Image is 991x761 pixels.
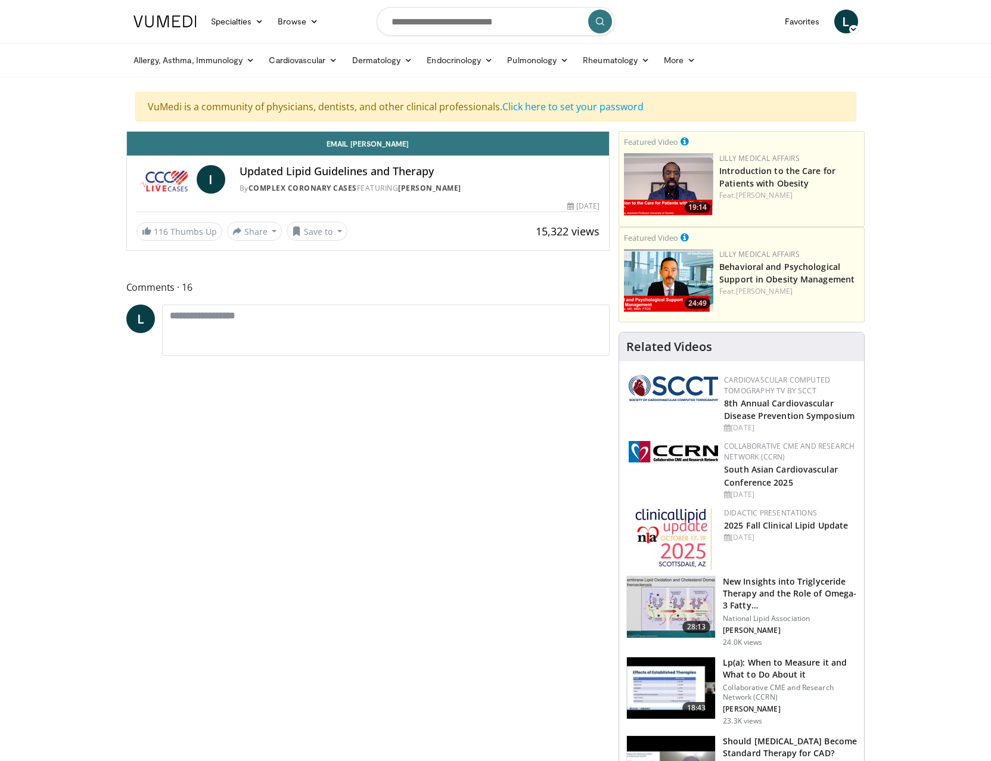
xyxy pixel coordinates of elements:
[736,286,793,296] a: [PERSON_NAME]
[724,520,848,531] a: 2025 Fall Clinical Lipid Update
[719,165,835,189] a: Introduction to the Care for Patients with Obesity
[736,190,793,200] a: [PERSON_NAME]
[724,423,855,433] div: [DATE]
[127,132,610,156] a: Email [PERSON_NAME]
[723,704,857,714] p: [PERSON_NAME]
[287,222,347,241] button: Save to
[126,279,610,295] span: Comments 16
[657,48,703,72] a: More
[626,340,712,354] h4: Related Videos
[345,48,420,72] a: Dermatology
[262,48,344,72] a: Cardiovascular
[629,441,718,462] img: a04ee3ba-8487-4636-b0fb-5e8d268f3737.png.150x105_q85_autocrop_double_scale_upscale_version-0.2.png
[576,48,657,72] a: Rheumatology
[626,657,857,726] a: 18:43 Lp(a): When to Measure it and What to Do About it Collaborative CME and Research Network (C...
[271,10,325,33] a: Browse
[723,657,857,681] h3: Lp(a): When to Measure it and What to Do About it
[197,165,225,194] a: I
[126,48,262,72] a: Allergy, Asthma, Immunology
[724,532,855,543] div: [DATE]
[719,249,800,259] a: Lilly Medical Affairs
[135,92,856,122] div: VuMedi is a community of physicians, dentists, and other clinical professionals.
[629,375,718,401] img: 51a70120-4f25-49cc-93a4-67582377e75f.png.150x105_q85_autocrop_double_scale_upscale_version-0.2.png
[154,226,168,237] span: 116
[240,165,599,178] h4: Updated Lipid Guidelines and Therapy
[500,48,576,72] a: Pulmonology
[204,10,271,33] a: Specialties
[724,508,855,518] div: Didactic Presentations
[624,136,678,147] small: Featured Video
[502,100,644,113] a: Click here to set your password
[724,489,855,500] div: [DATE]
[724,375,830,396] a: Cardiovascular Computed Tomography TV by SCCT
[240,183,599,194] div: By FEATURING
[723,626,857,635] p: [PERSON_NAME]
[723,638,762,647] p: 24.0K views
[685,298,710,309] span: 24:49
[685,202,710,213] span: 19:14
[724,397,855,421] a: 8th Annual Cardiovascular Disease Prevention Symposium
[719,286,859,297] div: Feat.
[624,232,678,243] small: Featured Video
[723,716,762,726] p: 23.3K views
[377,7,615,36] input: Search topics, interventions
[126,305,155,333] a: L
[624,153,713,216] img: acc2e291-ced4-4dd5-b17b-d06994da28f3.png.150x105_q85_crop-smart_upscale.png
[627,657,715,719] img: 7a20132b-96bf-405a-bedd-783937203c38.150x105_q85_crop-smart_upscale.jpg
[719,190,859,201] div: Feat.
[778,10,827,33] a: Favorites
[719,261,855,285] a: Behavioral and Psychological Support in Obesity Management
[536,224,599,238] span: 15,322 views
[420,48,500,72] a: Endocrinology
[627,576,715,638] img: 45ea033d-f728-4586-a1ce-38957b05c09e.150x105_q85_crop-smart_upscale.jpg
[136,165,192,194] img: Complex Coronary Cases
[624,153,713,216] a: 19:14
[626,576,857,647] a: 28:13 New Insights into Triglyceride Therapy and the Role of Omega-3 Fatty… National Lipid Associ...
[635,508,712,570] img: d65bce67-f81a-47c5-b47d-7b8806b59ca8.jpg.150x105_q85_autocrop_double_scale_upscale_version-0.2.jpg
[227,222,282,241] button: Share
[136,222,222,241] a: 116 Thumbs Up
[723,614,857,623] p: National Lipid Association
[567,201,599,212] div: [DATE]
[398,183,461,193] a: [PERSON_NAME]
[682,621,711,633] span: 28:13
[624,249,713,312] img: ba3304f6-7838-4e41-9c0f-2e31ebde6754.png.150x105_q85_crop-smart_upscale.png
[724,441,855,462] a: Collaborative CME and Research Network (CCRN)
[723,683,857,702] p: Collaborative CME and Research Network (CCRN)
[724,464,838,487] a: South Asian Cardiovascular Conference 2025
[723,576,857,611] h3: New Insights into Triglyceride Therapy and the Role of Omega-3 Fatty…
[248,183,357,193] a: Complex Coronary Cases
[723,735,857,759] h3: Should [MEDICAL_DATA] Become Standard Therapy for CAD?
[834,10,858,33] a: L
[133,15,197,27] img: VuMedi Logo
[682,702,711,714] span: 18:43
[624,249,713,312] a: 24:49
[719,153,800,163] a: Lilly Medical Affairs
